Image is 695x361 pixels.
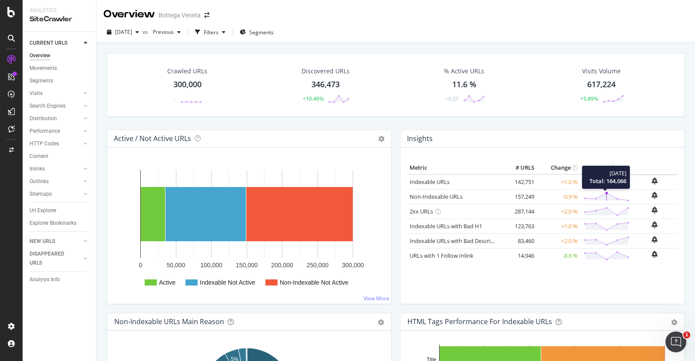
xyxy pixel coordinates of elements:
[301,67,350,75] div: Discovered URLs
[30,127,60,136] div: Performance
[30,51,50,60] div: Overview
[30,102,66,111] div: Search Engines
[30,14,89,24] div: SiteCrawler
[502,233,536,248] td: 83,460
[30,249,73,268] div: DISAPPEARED URLS
[410,222,482,230] a: Indexable URLs with Bad H1
[410,252,473,259] a: URLs with 1 Follow Inlink
[452,79,477,90] div: 11.6 %
[167,262,185,269] text: 50,000
[444,67,484,75] div: % Active URLs
[378,319,384,325] div: gear
[103,25,142,39] button: [DATE]
[536,189,580,204] td: -0.9 %
[30,64,90,73] a: Movements
[204,12,209,18] div: arrow-right-arrow-left
[536,219,580,233] td: +1.0 %
[204,29,218,36] div: Filters
[536,204,580,219] td: +2.0 %
[30,237,81,246] a: NEW URLS
[652,207,658,213] div: bell-plus
[502,161,536,174] th: # URLS
[30,177,49,186] div: Outlinks
[159,11,201,20] div: Bottega Veneta
[174,95,176,102] div: -
[536,174,580,190] td: +1.0 %
[502,248,536,263] td: 14,946
[652,177,658,184] div: bell-plus
[536,161,580,174] th: Change
[159,279,175,286] text: Active
[114,161,380,297] svg: A chart.
[30,76,90,85] a: Segments
[200,262,222,269] text: 100,000
[236,25,277,39] button: Segments
[652,236,658,243] div: bell-plus
[407,133,433,144] h4: Insights
[30,152,90,161] a: Content
[410,237,504,245] a: Indexable URLs with Bad Description
[30,7,89,14] div: Analytics
[30,275,60,284] div: Analysis Info
[303,95,324,102] div: +10.46%
[410,193,463,200] a: Non-Indexable URLs
[407,161,502,174] th: Metric
[364,295,389,302] a: View More
[30,139,59,148] div: HTTP Codes
[307,262,329,269] text: 250,000
[200,279,255,286] text: Indexable Not Active
[30,76,53,85] div: Segments
[30,206,56,215] div: Url Explorer
[30,89,81,98] a: Visits
[502,189,536,204] td: 157,249
[580,161,632,174] th: Trend
[30,190,52,199] div: Sitemaps
[173,79,202,90] div: 300,000
[30,102,81,111] a: Search Engines
[236,262,258,269] text: 150,000
[30,114,81,123] a: Distribution
[652,192,658,199] div: bell-plus
[142,28,149,36] span: vs
[30,64,57,73] div: Movements
[502,204,536,219] td: 287,144
[30,51,90,60] a: Overview
[30,275,90,284] a: Analysis Info
[683,331,690,338] span: 1
[30,39,81,48] a: CURRENT URLS
[139,262,142,269] text: 0
[378,136,384,142] i: Options
[30,89,43,98] div: Visits
[652,251,658,258] div: bell-plus
[149,25,184,39] button: Previous
[271,262,293,269] text: 200,000
[103,7,155,22] div: Overview
[30,206,90,215] a: Url Explorer
[30,164,45,174] div: Inlinks
[30,139,81,148] a: HTTP Codes
[30,39,67,48] div: CURRENT URLS
[192,25,229,39] button: Filters
[410,207,433,215] a: 2xx URLs
[115,28,132,36] span: 2025 Sep. 7th
[582,67,621,75] div: Visits Volume
[580,95,598,102] div: +5.89%
[652,221,658,228] div: bell-plus
[30,152,48,161] div: Content
[30,177,81,186] a: Outlinks
[249,29,274,36] span: Segments
[665,331,686,352] iframe: Intercom live chat
[502,219,536,233] td: 123,763
[167,67,207,75] div: Crawled URLs
[536,233,580,248] td: +2.0 %
[342,262,364,269] text: 300,000
[30,249,81,268] a: DISAPPEARED URLS
[502,174,536,190] td: 142,751
[445,95,459,102] div: +0.27
[280,279,348,286] text: Non-Indexable Not Active
[311,79,340,90] div: 346,473
[30,164,81,174] a: Inlinks
[30,190,81,199] a: Sitemaps
[30,114,57,123] div: Distribution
